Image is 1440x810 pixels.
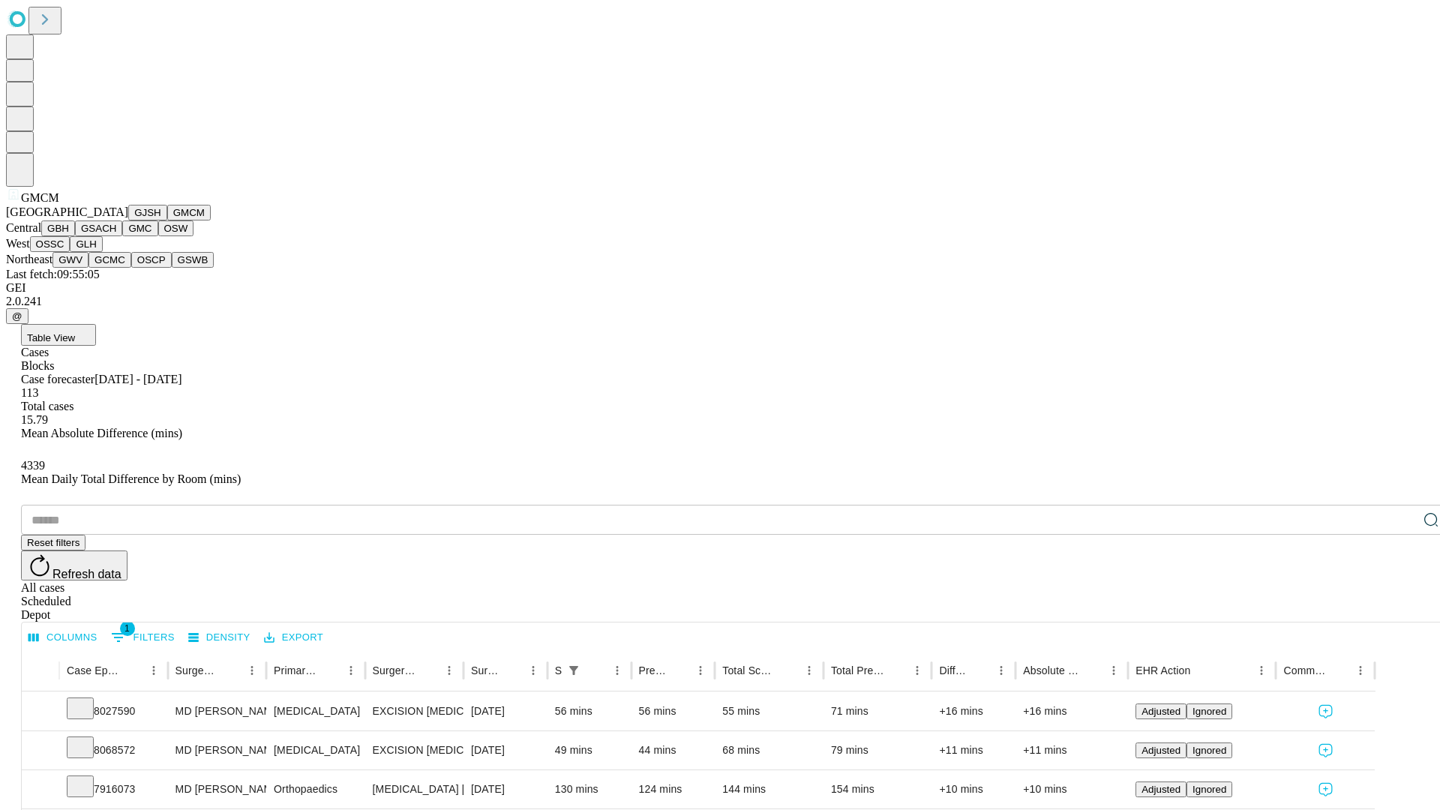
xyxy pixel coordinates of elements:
button: Sort [1329,660,1350,681]
div: [DATE] [471,731,540,769]
div: +11 mins [939,731,1008,769]
div: 56 mins [555,692,624,730]
button: Menu [340,660,361,681]
button: GJSH [128,205,167,220]
div: Case Epic Id [67,664,121,676]
button: Menu [907,660,928,681]
span: 4339 [21,459,45,472]
div: Difference [939,664,968,676]
div: +11 mins [1023,731,1120,769]
button: Adjusted [1135,703,1186,719]
span: West [6,237,30,250]
button: Menu [690,660,711,681]
button: Sort [220,660,241,681]
div: GEI [6,281,1434,295]
button: Table View [21,324,96,346]
div: MD [PERSON_NAME] [PERSON_NAME] [175,731,259,769]
span: Ignored [1192,745,1226,756]
div: EXCISION [MEDICAL_DATA] LESION EXCEPT [MEDICAL_DATA] TRUNK ETC 3.1 TO 4 CM [373,731,456,769]
div: 130 mins [555,770,624,808]
div: Surgeon Name [175,664,219,676]
button: GBH [41,220,75,236]
div: 154 mins [831,770,925,808]
span: Adjusted [1141,784,1180,795]
button: Select columns [25,626,101,649]
button: GWV [52,252,88,268]
div: +16 mins [939,692,1008,730]
button: Adjusted [1135,742,1186,758]
div: Comments [1283,664,1327,676]
div: Predicted In Room Duration [639,664,668,676]
div: Total Scheduled Duration [722,664,776,676]
button: Ignored [1186,781,1232,797]
button: Reset filters [21,535,85,550]
button: @ [6,308,28,324]
div: 56 mins [639,692,708,730]
button: Sort [502,660,523,681]
button: Export [260,626,327,649]
div: [DATE] [471,770,540,808]
button: Show filters [107,625,178,649]
span: 1 [120,621,135,636]
button: GCMC [88,252,131,268]
button: Menu [523,660,544,681]
span: 113 [21,386,38,399]
span: Adjusted [1141,706,1180,717]
div: Surgery Date [471,664,500,676]
span: Adjusted [1141,745,1180,756]
button: Menu [143,660,164,681]
span: Reset filters [27,537,79,548]
button: OSW [158,220,194,236]
div: +10 mins [939,770,1008,808]
div: MD [PERSON_NAME] [PERSON_NAME] [175,692,259,730]
span: Ignored [1192,706,1226,717]
div: Total Predicted Duration [831,664,885,676]
span: [GEOGRAPHIC_DATA] [6,205,128,218]
button: Sort [886,660,907,681]
button: Show filters [563,660,584,681]
span: [DATE] - [DATE] [94,373,181,385]
button: Menu [1350,660,1371,681]
span: @ [12,310,22,322]
button: Density [184,626,254,649]
div: +16 mins [1023,692,1120,730]
button: GSWB [172,252,214,268]
div: MD [PERSON_NAME] [PERSON_NAME] [175,770,259,808]
div: 8068572 [67,731,160,769]
div: 144 mins [722,770,816,808]
button: Menu [241,660,262,681]
button: Sort [122,660,143,681]
div: 68 mins [722,731,816,769]
span: Refresh data [52,568,121,580]
span: Total cases [21,400,73,412]
button: Sort [1192,660,1213,681]
button: Menu [1103,660,1124,681]
button: Menu [1251,660,1272,681]
div: 79 mins [831,731,925,769]
button: Menu [439,660,460,681]
button: Adjusted [1135,781,1186,797]
span: 15.79 [21,413,48,426]
button: Sort [1082,660,1103,681]
div: 71 mins [831,692,925,730]
button: GLH [70,236,102,252]
button: Ignored [1186,703,1232,719]
button: Sort [418,660,439,681]
button: Expand [29,699,52,725]
button: Sort [586,660,607,681]
button: Sort [970,660,991,681]
button: Sort [669,660,690,681]
button: GMC [122,220,157,236]
div: 44 mins [639,731,708,769]
div: [DATE] [471,692,540,730]
button: Sort [319,660,340,681]
div: Scheduled In Room Duration [555,664,562,676]
div: 2.0.241 [6,295,1434,308]
span: Mean Daily Total Difference by Room (mins) [21,472,241,485]
button: Menu [799,660,820,681]
span: Table View [27,332,75,343]
div: [MEDICAL_DATA] [274,731,357,769]
div: Orthopaedics [274,770,357,808]
div: Primary Service [274,664,317,676]
div: 7916073 [67,770,160,808]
